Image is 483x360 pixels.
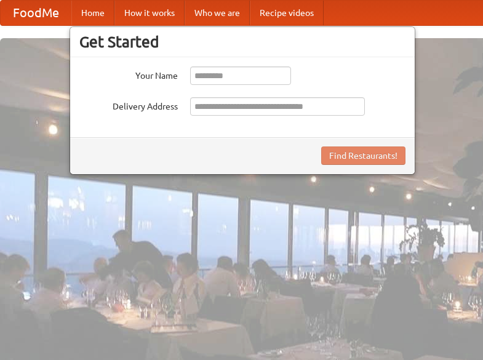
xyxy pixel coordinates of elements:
[79,66,178,82] label: Your Name
[114,1,185,25] a: How it works
[71,1,114,25] a: Home
[321,146,405,165] button: Find Restaurants!
[1,1,71,25] a: FoodMe
[185,1,250,25] a: Who we are
[79,33,405,51] h3: Get Started
[79,97,178,113] label: Delivery Address
[250,1,324,25] a: Recipe videos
